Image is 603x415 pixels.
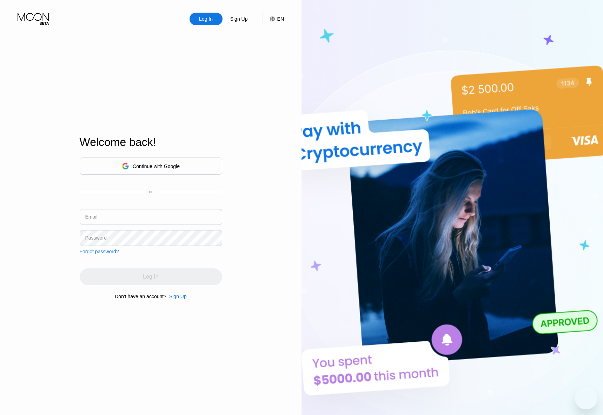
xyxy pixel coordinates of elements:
[115,294,166,299] div: Don't have an account?
[166,294,187,299] div: Sign Up
[85,214,98,220] div: Email
[149,189,153,194] div: or
[223,13,256,25] div: Sign Up
[80,136,222,149] div: Welcome back!
[169,294,187,299] div: Sign Up
[263,13,284,25] div: EN
[80,249,119,254] div: Forgot password?
[198,15,213,22] div: Log In
[85,235,107,241] div: Password
[80,158,222,175] div: Continue with Google
[133,163,180,169] div: Continue with Google
[190,13,223,25] div: Log In
[575,387,597,409] iframe: Button to launch messaging window
[277,16,284,22] div: EN
[230,15,249,22] div: Sign Up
